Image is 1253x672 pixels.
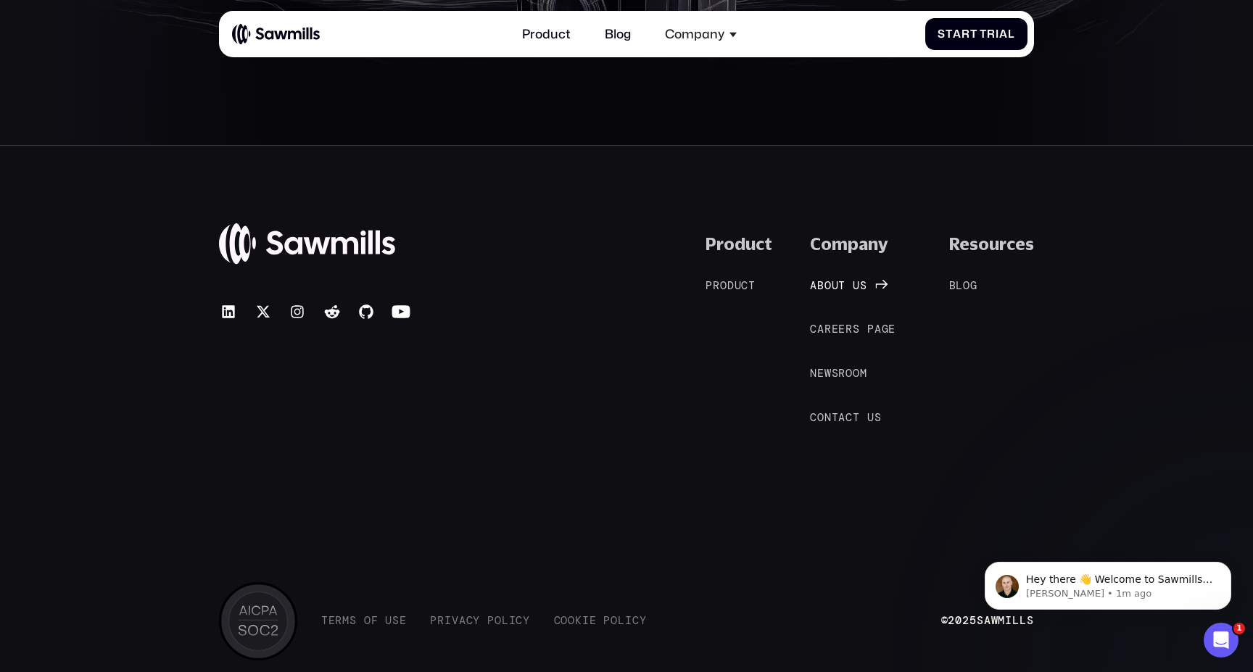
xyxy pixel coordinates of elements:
span: r [713,279,720,292]
span: r [962,28,970,41]
iframe: Intercom notifications message [963,531,1253,633]
span: c [845,411,853,424]
span: s [853,323,860,336]
span: t [970,28,977,41]
span: P [487,614,495,627]
span: t [853,411,860,424]
span: g [882,323,889,336]
span: C [554,614,561,627]
span: T [980,28,987,41]
span: s [874,411,882,424]
span: r [987,28,996,41]
span: a [459,614,466,627]
span: N [810,367,817,380]
span: o [720,279,727,292]
span: e [590,614,597,627]
a: StartTrial [925,18,1027,50]
span: i [996,28,999,41]
span: e [888,323,896,336]
span: A [810,279,817,292]
span: o [568,614,575,627]
span: b [817,279,824,292]
span: U [385,614,392,627]
iframe: Intercom live chat [1204,623,1238,658]
a: CookiePolicy [554,614,647,627]
div: Product [706,233,772,254]
span: i [444,614,452,627]
span: u [735,279,742,292]
span: a [953,28,962,41]
span: l [502,614,509,627]
span: 2025 [948,613,976,628]
span: e [832,323,839,336]
span: y [523,614,530,627]
span: f [371,614,379,627]
div: Resources [949,233,1034,254]
a: Product [706,278,771,294]
span: t [838,279,845,292]
span: r [824,323,832,336]
span: y [473,614,480,627]
div: © Sawmills [941,614,1034,627]
span: i [509,614,516,627]
span: s [392,614,400,627]
span: P [706,279,713,292]
a: Product [513,17,579,51]
a: Blog [595,17,640,51]
span: e [817,367,824,380]
a: Contactus [810,410,897,426]
div: Company [656,17,746,51]
span: y [640,614,647,627]
span: r [437,614,444,627]
span: o [824,279,832,292]
span: v [452,614,459,627]
span: r [335,614,342,627]
span: n [824,411,832,424]
span: a [817,323,824,336]
span: k [575,614,582,627]
span: r [845,323,853,336]
span: P [430,614,437,627]
span: c [516,614,523,627]
span: m [342,614,350,627]
span: P [603,614,611,627]
span: r [838,367,845,380]
span: g [970,279,977,292]
span: s [350,614,357,627]
span: a [999,28,1008,41]
span: T [321,614,328,627]
span: B [949,279,956,292]
span: c [466,614,474,627]
a: Newsroom [810,365,882,381]
span: s [832,367,839,380]
span: p [867,323,874,336]
span: o [611,614,618,627]
span: o [561,614,568,627]
a: Blog [949,278,993,294]
span: t [946,28,953,41]
span: i [582,614,590,627]
span: e [838,323,845,336]
span: c [741,279,748,292]
span: o [364,614,371,627]
span: o [963,279,970,292]
span: l [956,279,963,292]
span: a [838,411,845,424]
span: a [874,323,882,336]
span: l [1008,28,1015,41]
span: m [860,367,867,380]
span: u [867,411,874,424]
a: PrivacyPolicy [430,614,530,627]
span: c [632,614,640,627]
span: e [400,614,407,627]
span: e [328,614,336,627]
span: u [832,279,839,292]
span: C [810,323,817,336]
span: o [853,367,860,380]
a: Careerspage [810,321,911,337]
span: o [495,614,502,627]
span: w [824,367,832,380]
span: s [860,279,867,292]
span: S [938,28,946,41]
span: t [832,411,839,424]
